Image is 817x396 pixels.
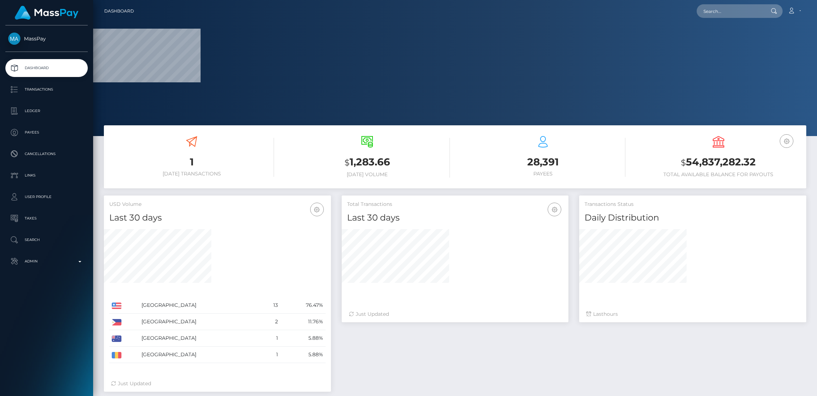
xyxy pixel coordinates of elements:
td: 1 [261,330,280,347]
p: User Profile [8,192,85,202]
h6: Payees [461,171,625,177]
a: Dashboard [104,4,134,19]
img: PH.png [112,319,121,325]
small: $ [681,158,686,168]
h6: Total Available Balance for Payouts [636,172,801,178]
p: Taxes [8,213,85,224]
img: AU.png [112,335,121,342]
h5: Total Transactions [347,201,563,208]
h4: Daily Distribution [585,212,801,224]
input: Search... [697,4,764,18]
a: Links [5,166,88,184]
h5: USD Volume [109,201,326,208]
a: Payees [5,124,88,141]
td: [GEOGRAPHIC_DATA] [139,314,260,330]
td: 13 [261,297,280,314]
p: Transactions [8,84,85,95]
td: [GEOGRAPHIC_DATA] [139,330,260,347]
img: US.png [112,303,121,309]
img: MassPay Logo [15,6,78,20]
small: $ [345,158,350,168]
h4: Last 30 days [347,212,563,224]
p: Ledger [8,106,85,116]
h6: [DATE] Transactions [109,171,274,177]
h5: Transactions Status [585,201,801,208]
h3: 28,391 [461,155,625,169]
td: 2 [261,314,280,330]
a: Ledger [5,102,88,120]
h3: 54,837,282.32 [636,155,801,170]
p: Cancellations [8,149,85,159]
td: 1 [261,347,280,363]
h3: 1,283.66 [285,155,450,170]
a: Cancellations [5,145,88,163]
a: Transactions [5,81,88,98]
div: Just Updated [349,310,562,318]
p: Payees [8,127,85,138]
h4: Last 30 days [109,212,326,224]
img: RO.png [112,352,121,358]
a: Search [5,231,88,249]
td: [GEOGRAPHIC_DATA] [139,297,260,314]
img: MassPay [8,33,20,45]
div: Last hours [586,310,799,318]
p: Links [8,170,85,181]
p: Admin [8,256,85,267]
p: Dashboard [8,63,85,73]
p: Search [8,235,85,245]
td: [GEOGRAPHIC_DATA] [139,347,260,363]
td: 11.76% [280,314,326,330]
td: 5.88% [280,347,326,363]
a: Admin [5,252,88,270]
h3: 1 [109,155,274,169]
td: 76.47% [280,297,326,314]
a: Dashboard [5,59,88,77]
div: Just Updated [111,380,324,387]
h6: [DATE] Volume [285,172,450,178]
a: Taxes [5,209,88,227]
a: User Profile [5,188,88,206]
span: MassPay [5,35,88,42]
td: 5.88% [280,330,326,347]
